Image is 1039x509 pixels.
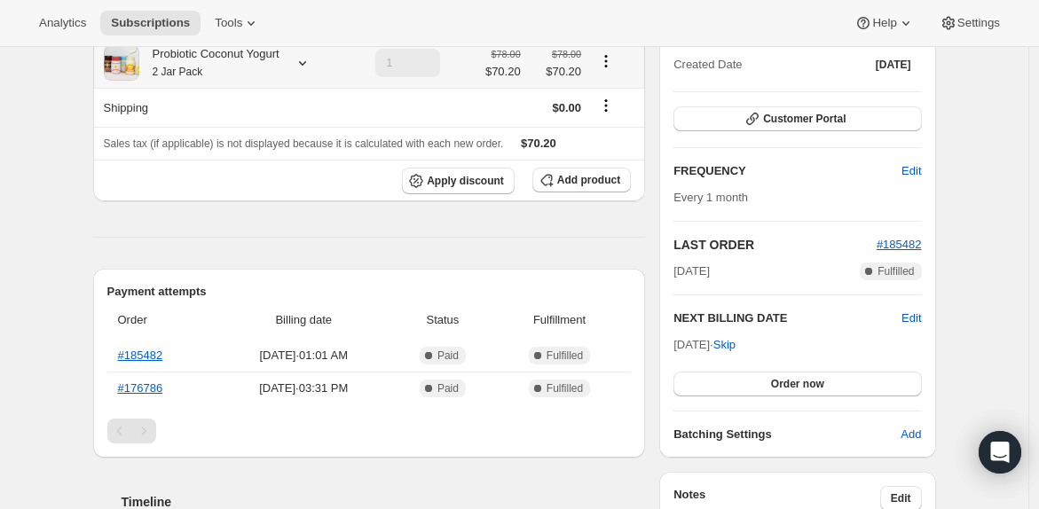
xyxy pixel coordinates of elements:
span: Paid [437,381,459,395]
span: $0.00 [553,101,582,114]
h2: LAST ORDER [673,236,877,254]
h2: FREQUENCY [673,162,901,180]
button: Customer Portal [673,106,921,131]
span: Every 1 month [673,191,748,204]
button: Product actions [592,51,620,71]
span: Settings [957,16,1000,30]
h2: NEXT BILLING DATE [673,309,901,327]
span: Analytics [39,16,86,30]
button: Skip [703,331,746,359]
a: #176786 [118,381,163,395]
button: Add product [532,168,631,192]
span: Billing date [221,311,388,329]
span: Apply discount [427,174,504,188]
button: Add [890,420,932,449]
span: Created Date [673,56,742,74]
span: [DATE] [876,58,911,72]
small: $78.00 [552,49,581,59]
th: Shipping [93,88,347,127]
button: Shipping actions [592,96,620,115]
a: #185482 [877,238,922,251]
button: Settings [929,11,1011,35]
h2: Payment attempts [107,283,632,301]
button: Edit [891,157,932,185]
span: Order now [771,377,824,391]
span: Add [901,426,921,443]
span: Fulfillment [499,311,620,329]
small: $78.00 [492,49,521,59]
button: Edit [901,309,921,327]
span: Fulfilled [547,348,583,363]
span: Status [397,311,488,329]
span: Subscriptions [111,16,190,30]
span: [DATE] · 01:01 AM [221,347,388,364]
th: Order [107,301,216,340]
button: Tools [204,11,271,35]
span: Customer Portal [763,112,846,126]
button: Order now [673,372,921,396]
span: $70.20 [485,63,521,81]
span: Help [872,16,896,30]
button: #185482 [877,236,922,254]
h6: Batching Settings [673,426,901,443]
span: [DATE] [673,262,710,280]
span: Skip [713,336,736,354]
nav: Pagination [107,419,632,443]
span: $70.20 [531,63,581,81]
span: Add product [557,173,620,187]
span: Sales tax (if applicable) is not displayed because it is calculated with each new order. [104,137,504,150]
span: $70.20 [521,137,556,150]
span: [DATE] · [673,338,736,351]
div: Open Intercom Messenger [979,431,1021,474]
button: [DATE] [865,52,922,77]
span: Edit [901,162,921,180]
span: Fulfilled [878,264,914,278]
span: Edit [891,491,911,505]
span: [DATE] · 03:31 PM [221,380,388,397]
a: #185482 [118,348,163,362]
span: Tools [215,16,242,30]
span: Fulfilled [547,381,583,395]
div: Probiotic Coconut Yogurt [139,45,279,81]
span: Paid [437,348,459,363]
button: Analytics [28,11,97,35]
button: Help [844,11,925,35]
button: Subscriptions [100,11,201,35]
small: 2 Jar Pack [153,66,203,78]
button: Apply discount [402,168,515,194]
